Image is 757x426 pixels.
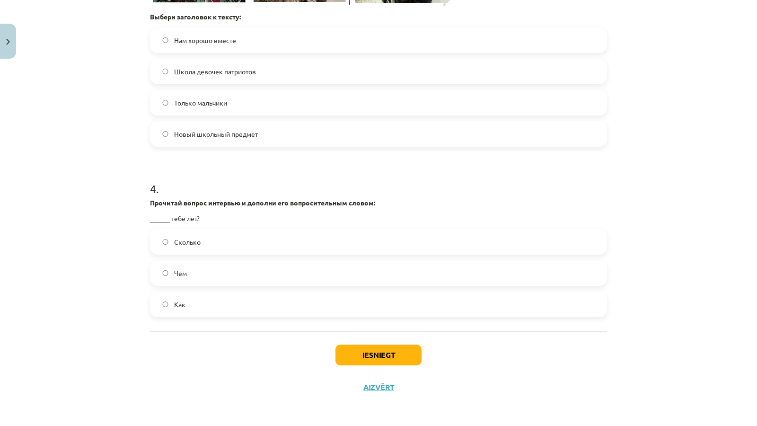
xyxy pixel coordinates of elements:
input: Нам хорошо вместе [162,37,168,44]
button: Iesniegt [335,345,422,365]
button: Aizvērt [361,382,396,392]
input: Сколько [162,239,168,245]
span: Чем [174,268,187,278]
strong: Прочитай вопрос интервью и дополни его вопросительным словом: [150,198,375,207]
input: Только мальчики [162,100,168,106]
input: Школа девочек патриотов [162,69,168,75]
img: icon-close-lesson-0947bae3869378f0d4975bcd49f059093ad1ed9edebbc8119c70593378902aed.svg [6,39,10,45]
input: Как [162,302,168,308]
p: ______ тебе лет? [150,213,607,223]
span: Как [174,300,185,310]
span: Нам хорошо вместе [174,35,236,45]
h1: 4 . [150,166,607,195]
input: Чем [162,270,168,276]
span: Только мальчики [174,98,227,108]
span: Сколько [174,237,201,247]
span: Новый школьный предмет [174,129,258,139]
input: Новый школьный предмет [162,131,168,137]
strong: Выбери заголовок к тексту: [150,12,241,21]
span: Школа девочек патриотов [174,67,256,77]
